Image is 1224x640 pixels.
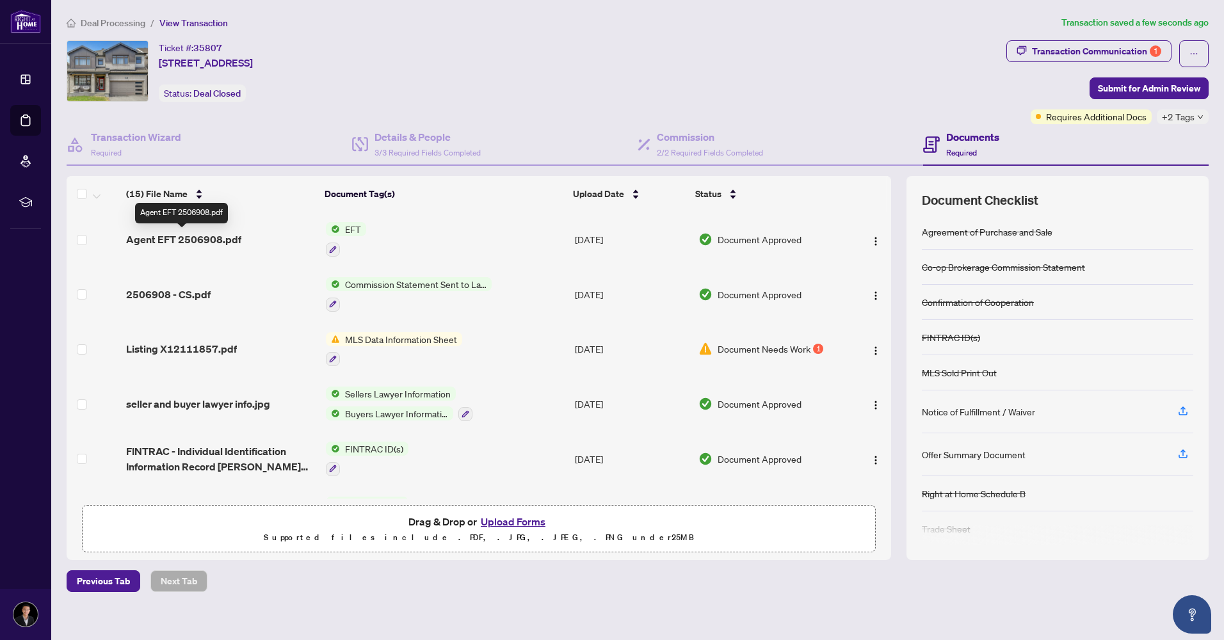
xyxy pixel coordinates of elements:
[67,19,76,28] span: home
[866,449,886,469] button: Logo
[922,486,1026,500] div: Right at Home Schedule B
[922,330,980,344] div: FINTRAC ID(s)
[326,497,340,511] img: Status Icon
[126,444,316,474] span: FINTRAC - Individual Identification Information Record [PERSON_NAME] [PERSON_NAME].pdf
[570,486,693,541] td: [DATE]
[340,442,408,456] span: FINTRAC ID(s)
[698,287,713,301] img: Document Status
[326,387,340,401] img: Status Icon
[866,284,886,305] button: Logo
[374,129,481,145] h4: Details & People
[573,187,624,201] span: Upload Date
[159,55,253,70] span: [STREET_ADDRESS]
[408,513,549,530] span: Drag & Drop or
[326,406,340,420] img: Status Icon
[159,17,228,29] span: View Transaction
[1032,41,1161,61] div: Transaction Communication
[1061,15,1209,30] article: Transaction saved a few seconds ago
[570,267,693,322] td: [DATE]
[374,148,481,157] span: 3/3 Required Fields Completed
[570,376,693,431] td: [DATE]
[150,15,154,30] li: /
[718,287,801,301] span: Document Approved
[871,346,881,356] img: Logo
[946,148,977,157] span: Required
[126,396,270,412] span: seller and buyer lawyer info.jpg
[135,203,228,223] div: Agent EFT 2506908.pdf
[193,42,222,54] span: 35807
[922,522,970,536] div: Trade Sheet
[698,452,713,466] img: Document Status
[922,365,997,380] div: MLS Sold Print Out
[922,404,1035,419] div: Notice of Fulfillment / Waiver
[718,232,801,246] span: Document Approved
[698,232,713,246] img: Document Status
[91,129,181,145] h4: Transaction Wizard
[340,332,462,346] span: MLS Data Information Sheet
[326,277,492,312] button: Status IconCommission Statement Sent to Lawyer
[326,442,340,456] img: Status Icon
[126,287,211,302] span: 2506908 - CS.pdf
[871,236,881,246] img: Logo
[340,406,453,420] span: Buyers Lawyer Information
[718,397,801,411] span: Document Approved
[340,277,492,291] span: Commission Statement Sent to Lawyer
[326,387,472,421] button: Status IconSellers Lawyer InformationStatus IconBuyers Lawyer Information
[326,332,462,367] button: Status IconMLS Data Information Sheet
[10,10,41,33] img: logo
[657,129,763,145] h4: Commission
[698,342,713,356] img: Document Status
[570,322,693,377] td: [DATE]
[126,232,241,247] span: Agent EFT 2506908.pdf
[77,571,130,591] span: Previous Tab
[1189,49,1198,58] span: ellipsis
[871,400,881,410] img: Logo
[718,342,810,356] span: Document Needs Work
[326,442,408,476] button: Status IconFINTRAC ID(s)
[326,332,340,346] img: Status Icon
[340,222,366,236] span: EFT
[159,84,246,102] div: Status:
[922,260,1085,274] div: Co-op Brokerage Commission Statement
[1173,595,1211,634] button: Open asap
[1197,114,1204,120] span: down
[13,602,38,627] img: Profile Icon
[340,497,408,511] span: FINTRAC ID(s)
[193,88,241,99] span: Deal Closed
[690,176,844,212] th: Status
[326,222,340,236] img: Status Icon
[126,187,188,201] span: (15) File Name
[90,530,867,545] p: Supported files include .PDF, .JPG, .JPEG, .PNG under 25 MB
[813,344,823,354] div: 1
[570,431,693,486] td: [DATE]
[159,40,222,55] div: Ticket #:
[67,41,148,101] img: IMG-X12111857_1.jpg
[718,452,801,466] span: Document Approved
[126,498,316,529] span: FINTRAC - Individual Identification Information Record [PERSON_NAME].pdf
[326,277,340,291] img: Status Icon
[1006,40,1172,62] button: Transaction Communication1
[83,506,875,553] span: Drag & Drop orUpload FormsSupported files include .PDF, .JPG, .JPEG, .PNG under25MB
[695,187,721,201] span: Status
[1090,77,1209,99] button: Submit for Admin Review
[126,341,237,356] span: Listing X12111857.pdf
[67,570,140,592] button: Previous Tab
[150,570,207,592] button: Next Tab
[91,148,122,157] span: Required
[866,229,886,250] button: Logo
[946,129,999,145] h4: Documents
[319,176,568,212] th: Document Tag(s)
[922,295,1034,309] div: Confirmation of Cooperation
[1150,45,1161,57] div: 1
[568,176,691,212] th: Upload Date
[477,513,549,530] button: Upload Forms
[326,222,366,257] button: Status IconEFT
[326,497,408,531] button: Status IconFINTRAC ID(s)
[698,397,713,411] img: Document Status
[922,225,1052,239] div: Agreement of Purchase and Sale
[657,148,763,157] span: 2/2 Required Fields Completed
[866,339,886,359] button: Logo
[1162,109,1195,124] span: +2 Tags
[121,176,319,212] th: (15) File Name
[81,17,145,29] span: Deal Processing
